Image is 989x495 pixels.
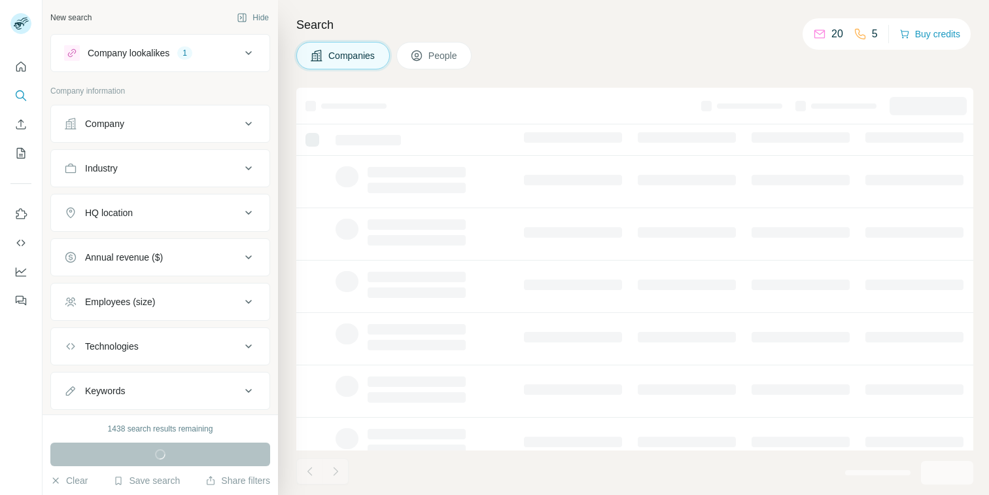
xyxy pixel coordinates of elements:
button: Share filters [205,474,270,487]
p: 20 [831,26,843,42]
div: New search [50,12,92,24]
button: HQ location [51,197,269,229]
div: Technologies [85,340,139,353]
div: Keywords [85,384,125,397]
h4: Search [296,16,973,34]
div: Company [85,117,124,130]
button: Search [10,84,31,107]
button: Buy credits [899,25,960,43]
button: Annual revenue ($) [51,242,269,273]
button: Keywords [51,375,269,407]
button: Enrich CSV [10,113,31,136]
button: Dashboard [10,260,31,284]
button: Company [51,108,269,139]
button: Industry [51,153,269,184]
div: Industry [85,162,118,175]
div: Annual revenue ($) [85,251,163,264]
button: My lists [10,141,31,165]
button: Feedback [10,289,31,312]
div: 1 [177,47,192,59]
div: Employees (size) [85,295,155,308]
button: Use Surfe API [10,231,31,255]
div: 1438 search results remaining [108,423,213,435]
button: Clear [50,474,88,487]
p: Company information [50,85,270,97]
button: Quick start [10,55,31,79]
span: Companies [328,49,376,62]
button: Save search [113,474,180,487]
div: Company lookalikes [88,46,169,60]
div: HQ location [85,206,133,219]
button: Employees (size) [51,286,269,318]
span: People [428,49,459,62]
p: 5 [872,26,878,42]
button: Hide [228,8,278,27]
button: Company lookalikes1 [51,37,269,69]
button: Use Surfe on LinkedIn [10,202,31,226]
button: Technologies [51,331,269,362]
